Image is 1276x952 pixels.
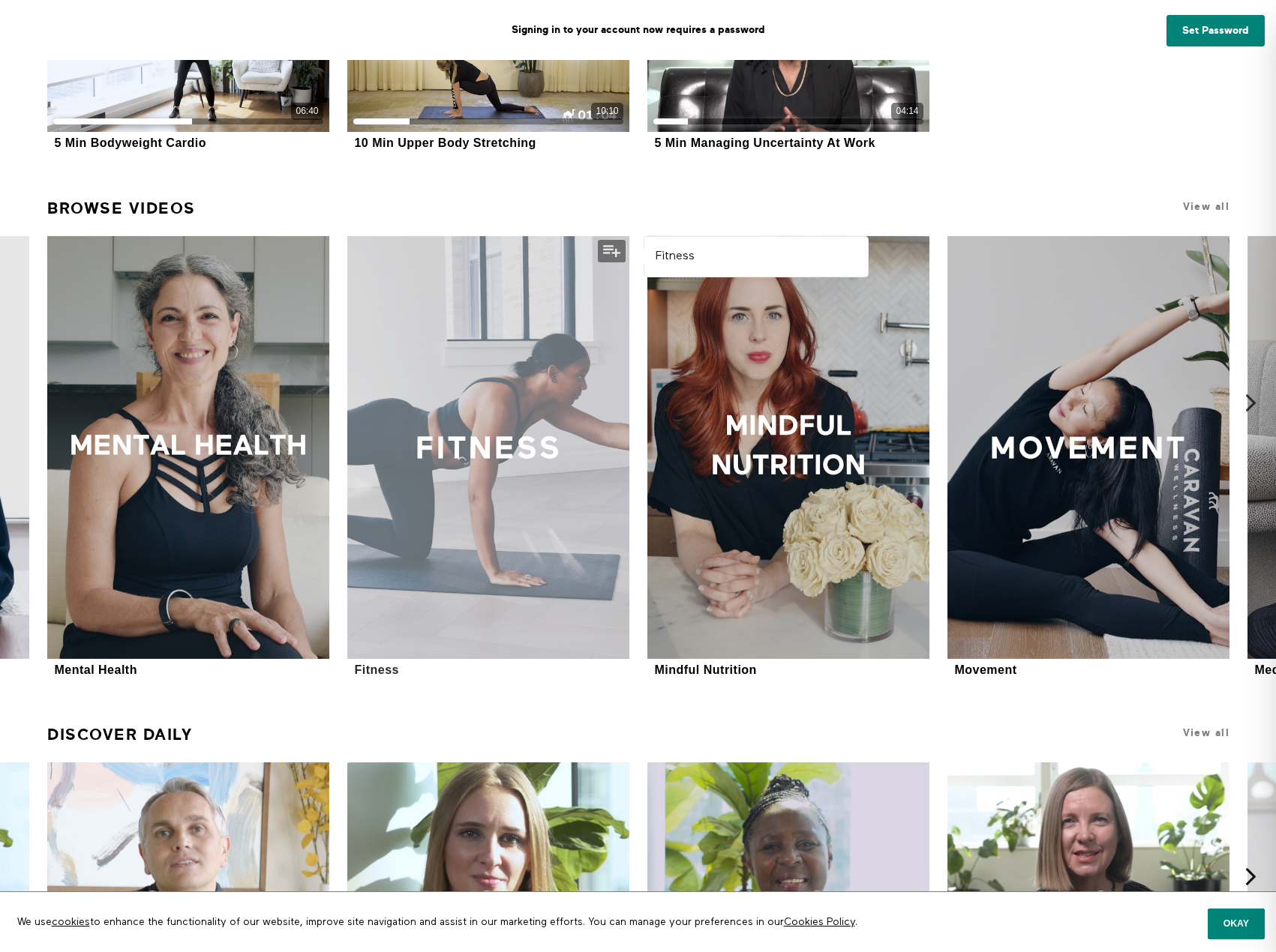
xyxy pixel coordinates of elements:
[52,917,90,927] a: cookies
[896,105,919,118] div: 04:14
[11,11,1265,49] p: Signing in to your account now requires a password
[784,917,855,927] a: Cookies Policy
[296,105,319,118] div: 06:40
[1208,909,1265,939] button: Okay
[647,236,929,679] a: Mindful NutritionMindful Nutrition
[354,663,399,677] div: Fitness
[656,250,695,262] strong: Fitness
[947,236,1229,679] a: MovementMovement
[1166,15,1265,46] a: Set Password
[354,136,536,150] div: 10 Min Upper Body Stretching
[47,719,192,750] a: Discover Daily
[1183,727,1229,738] a: View all
[54,136,206,150] div: 5 Min Bodyweight Cardio
[598,240,626,262] button: Add to my list
[654,136,875,150] div: 5 Min Managing Uncertainty At Work
[1183,201,1229,212] a: View all
[47,236,329,679] a: Mental HealthMental Health
[596,105,619,118] div: 10:10
[347,236,629,679] a: FitnessFitness
[54,663,137,677] div: Mental Health
[954,663,1016,677] div: Movement
[47,193,196,224] a: Browse Videos
[654,663,756,677] div: Mindful Nutrition
[6,903,1004,941] p: We use to enhance the functionality of our website, improve site navigation and assist in our mar...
